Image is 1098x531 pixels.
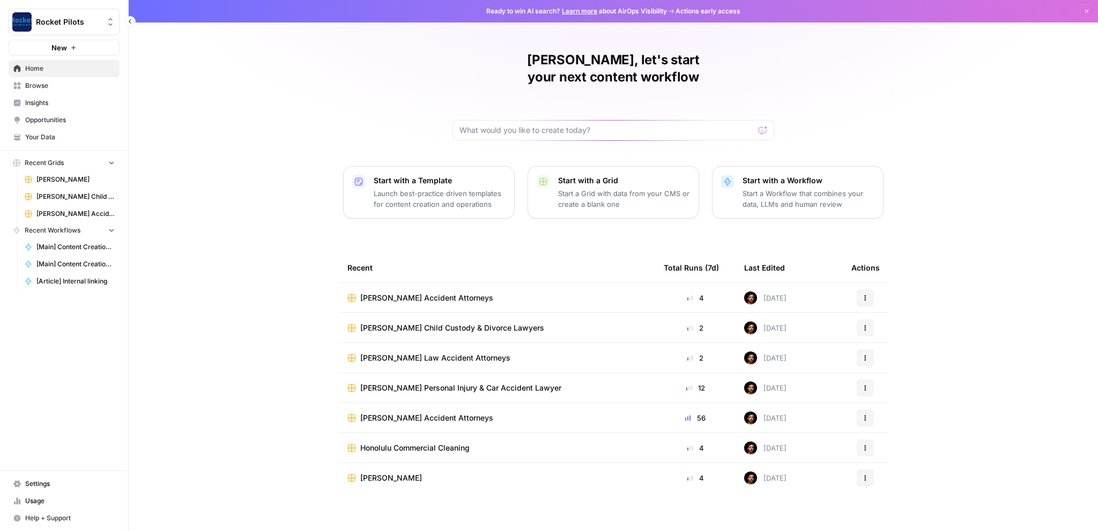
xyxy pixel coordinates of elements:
p: Start with a Grid [558,175,690,186]
span: [Main] Content Creation Article [36,242,115,252]
img: Rocket Pilots Logo [12,12,32,32]
img: wt756mygx0n7rybn42vblmh42phm [744,442,757,454]
span: Home [25,64,115,73]
div: [DATE] [744,321,787,334]
span: [PERSON_NAME] Personal Injury & Car Accident Lawyer [360,383,561,393]
button: New [9,40,120,56]
a: [Main] Content Creation Article [20,238,120,256]
span: [Article] Internal linking [36,276,115,286]
span: [PERSON_NAME] [360,473,422,483]
a: [Main] Content Creation Brief [20,256,120,273]
a: Honolulu Commercial Cleaning [347,443,647,453]
img: wt756mygx0n7rybn42vblmh42phm [744,291,757,304]
h1: [PERSON_NAME], let's start your next content workflow [452,51,774,86]
div: [DATE] [744,291,787,304]
a: [PERSON_NAME] [347,473,647,483]
div: Total Runs (7d) [664,253,719,282]
button: Recent Grids [9,155,120,171]
div: [DATE] [744,382,787,394]
a: Usage [9,492,120,510]
div: Last Edited [744,253,785,282]
div: [DATE] [744,412,787,424]
a: [PERSON_NAME] Accident Attorneys [347,413,647,423]
a: [PERSON_NAME] Child Custody & Divorce Lawyers [20,188,120,205]
button: Help + Support [9,510,120,527]
span: [Main] Content Creation Brief [36,259,115,269]
div: 2 [664,353,727,363]
span: Honolulu Commercial Cleaning [360,443,470,453]
span: [PERSON_NAME] Child Custody & Divorce Lawyers [360,323,544,333]
p: Start with a Workflow [743,175,874,186]
span: Recent Workflows [25,226,80,235]
span: Your Data [25,132,115,142]
span: Rocket Pilots [36,17,101,27]
a: [PERSON_NAME] Accident Attorneys [347,293,647,303]
button: Start with a WorkflowStart a Workflow that combines your data, LLMs and human review [712,166,884,219]
a: [PERSON_NAME] Personal Injury & Car Accident Lawyer [347,383,647,393]
div: [DATE] [744,351,787,364]
div: 2 [664,323,727,333]
span: [PERSON_NAME] [36,175,115,184]
span: Insights [25,98,115,108]
a: [PERSON_NAME] Accident Attorneys [20,205,120,222]
img: wt756mygx0n7rybn42vblmh42phm [744,321,757,334]
div: Recent [347,253,647,282]
img: wt756mygx0n7rybn42vblmh42phm [744,351,757,364]
span: Settings [25,479,115,489]
a: [Article] Internal linking [20,273,120,290]
span: Opportunities [25,115,115,125]
div: [DATE] [744,442,787,454]
span: Help + Support [25,513,115,523]
span: Browse [25,81,115,91]
button: Workspace: Rocket Pilots [9,9,120,35]
div: 4 [664,293,727,303]
span: [PERSON_NAME] Law Accident Attorneys [360,353,510,363]
span: Actions early access [676,6,740,16]
button: Start with a GridStart a Grid with data from your CMS or create a blank one [528,166,699,219]
div: 4 [664,443,727,453]
div: Actions [851,253,880,282]
a: [PERSON_NAME] [20,171,120,188]
span: [PERSON_NAME] Accident Attorneys [36,209,115,219]
div: 4 [664,473,727,483]
p: Start with a Template [374,175,506,186]
p: Start a Workflow that combines your data, LLMs and human review [743,188,874,210]
a: Browse [9,77,120,94]
a: Home [9,60,120,77]
img: wt756mygx0n7rybn42vblmh42phm [744,472,757,484]
span: Ready to win AI search? about AirOps Visibility [486,6,667,16]
div: 56 [664,413,727,423]
span: Usage [25,496,115,506]
a: Learn more [562,7,597,15]
img: wt756mygx0n7rybn42vblmh42phm [744,382,757,394]
a: [PERSON_NAME] Law Accident Attorneys [347,353,647,363]
a: [PERSON_NAME] Child Custody & Divorce Lawyers [347,323,647,333]
span: Recent Grids [25,158,64,168]
span: [PERSON_NAME] Accident Attorneys [360,293,493,303]
img: wt756mygx0n7rybn42vblmh42phm [744,412,757,424]
a: Settings [9,475,120,492]
span: [PERSON_NAME] Child Custody & Divorce Lawyers [36,192,115,201]
p: Launch best-practice driven templates for content creation and operations [374,188,506,210]
span: [PERSON_NAME] Accident Attorneys [360,413,493,423]
a: Insights [9,94,120,111]
p: Start a Grid with data from your CMS or create a blank one [558,188,690,210]
button: Recent Workflows [9,222,120,238]
a: Opportunities [9,111,120,129]
div: 12 [664,383,727,393]
div: [DATE] [744,472,787,484]
span: New [51,42,67,53]
button: Start with a TemplateLaunch best-practice driven templates for content creation and operations [343,166,515,219]
a: Your Data [9,129,120,146]
input: What would you like to create today? [459,125,754,136]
